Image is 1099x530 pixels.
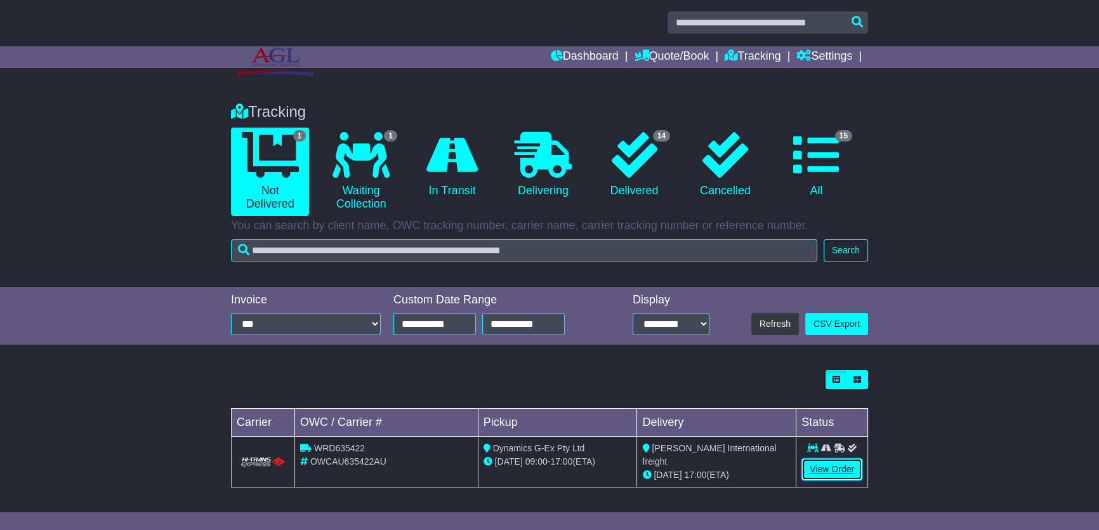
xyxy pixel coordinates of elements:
span: 1 [293,130,306,142]
a: Quote/Book [634,46,709,68]
td: OWC / Carrier # [295,409,478,437]
a: 1 Waiting Collection [322,128,400,216]
span: 09:00 [525,456,548,467]
td: Pickup [478,409,637,437]
div: (ETA) [642,468,791,482]
span: 1 [384,130,397,142]
a: Settings [796,46,852,68]
div: Invoice [231,293,381,307]
button: Refresh [751,313,799,335]
span: OWCAU635422AU [310,456,386,467]
a: 15 All [777,128,855,202]
span: 14 [653,130,670,142]
a: 1 Not Delivered [231,128,309,216]
span: 17:00 [684,470,706,480]
span: Dynamics G-Ex Pty Ltd [493,443,585,453]
td: Status [796,409,868,437]
div: Display [633,293,709,307]
a: Cancelled [686,128,764,202]
img: HiTrans.png [239,456,287,468]
a: In Transit [413,128,491,202]
span: WRD635422 [314,443,365,453]
a: Tracking [725,46,780,68]
td: Carrier [232,409,295,437]
span: 15 [835,130,852,142]
a: Dashboard [551,46,619,68]
span: [PERSON_NAME] International freight [642,443,776,467]
a: 14 Delivered [595,128,673,202]
td: Delivery [637,409,796,437]
p: You can search by client name, OWC tracking number, carrier name, carrier tracking number or refe... [231,219,868,233]
div: - (ETA) [484,455,632,468]
span: 17:00 [550,456,572,467]
a: CSV Export [805,313,868,335]
span: [DATE] [654,470,681,480]
div: Custom Date Range [393,293,597,307]
div: Tracking [225,103,874,121]
button: Search [824,239,868,262]
a: Delivering [504,128,582,202]
a: View Order [801,458,862,480]
span: [DATE] [495,456,523,467]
